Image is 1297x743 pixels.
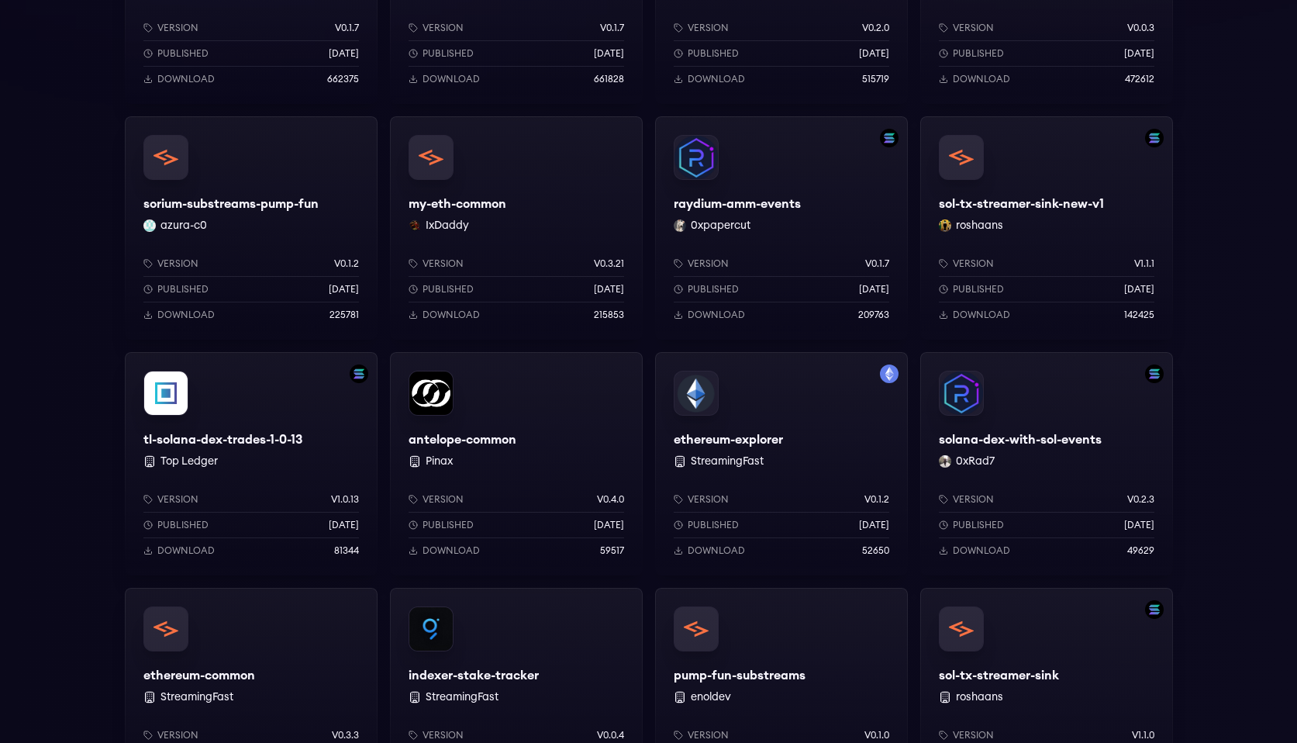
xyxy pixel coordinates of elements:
p: v0.0.4 [597,729,624,741]
p: 142425 [1124,309,1154,321]
p: Download [953,544,1010,557]
p: [DATE] [329,47,359,60]
p: v0.3.21 [594,257,624,270]
img: Filter by solana network [350,365,368,383]
p: 59517 [600,544,624,557]
button: StreamingFast [160,689,233,705]
p: Download [157,73,215,85]
p: v1.1.0 [1132,729,1154,741]
p: Download [953,73,1010,85]
p: [DATE] [594,283,624,295]
p: Published [688,519,739,531]
p: Published [953,519,1004,531]
p: Version [423,729,464,741]
p: 52650 [862,544,889,557]
p: [DATE] [859,283,889,295]
p: [DATE] [1124,283,1154,295]
a: Filter by solana networktl-solana-dex-trades-1-0-13tl-solana-dex-trades-1-0-13 Top LedgerVersionv... [125,352,378,575]
p: Published [688,47,739,60]
p: Version [688,493,729,506]
p: Version [423,257,464,270]
p: Version [423,22,464,34]
p: [DATE] [1124,519,1154,531]
p: Version [157,257,198,270]
p: Download [688,73,745,85]
img: Filter by solana network [880,129,899,147]
p: Version [953,493,994,506]
button: StreamingFast [691,454,764,469]
p: Download [953,309,1010,321]
a: Filter by mainnet networkethereum-explorerethereum-explorer StreamingFastVersionv0.1.2Published[D... [655,352,908,575]
p: Download [157,544,215,557]
img: Filter by mainnet network [880,365,899,383]
p: Version [688,257,729,270]
p: [DATE] [329,283,359,295]
p: 225781 [329,309,359,321]
button: 0xpapercut [691,218,750,233]
p: 515719 [862,73,889,85]
p: Download [157,309,215,321]
p: Version [157,493,198,506]
button: IxDaddy [426,218,469,233]
p: v0.1.2 [334,257,359,270]
p: Published [423,519,474,531]
p: v0.2.3 [1127,493,1154,506]
p: v0.1.2 [864,493,889,506]
p: Version [688,22,729,34]
p: Version [953,257,994,270]
p: v0.1.7 [335,22,359,34]
p: Published [423,47,474,60]
p: [DATE] [859,47,889,60]
p: Download [688,309,745,321]
p: Published [157,519,209,531]
p: 49629 [1127,544,1154,557]
p: Version [157,22,198,34]
a: antelope-commonantelope-common PinaxVersionv0.4.0Published[DATE]Download59517 [390,352,643,575]
p: v1.1.1 [1134,257,1154,270]
p: 661828 [594,73,624,85]
p: [DATE] [859,519,889,531]
p: Download [423,309,480,321]
a: sorium-substreams-pump-funsorium-substreams-pump-funazura-c0 azura-c0Versionv0.1.2Published[DATE]... [125,116,378,340]
p: Published [157,47,209,60]
img: Filter by solana network [1145,600,1164,619]
a: Filter by solana networksolana-dex-with-sol-eventssolana-dex-with-sol-events0xRad7 0xRad7Versionv... [920,352,1173,575]
p: Version [423,493,464,506]
p: Published [953,47,1004,60]
p: Version [953,729,994,741]
p: [DATE] [594,519,624,531]
p: v1.0.13 [331,493,359,506]
p: [DATE] [329,519,359,531]
p: Download [423,73,480,85]
p: 215853 [594,309,624,321]
button: StreamingFast [426,689,498,705]
p: Published [953,283,1004,295]
p: 209763 [858,309,889,321]
button: Pinax [426,454,453,469]
p: v0.1.7 [865,257,889,270]
button: 0xRad7 [956,454,995,469]
a: Filter by solana networksol-tx-streamer-sink-new-v1sol-tx-streamer-sink-new-v1roshaans roshaansVe... [920,116,1173,340]
p: Published [157,283,209,295]
button: Top Ledger [160,454,218,469]
p: Version [157,729,198,741]
p: Download [423,544,480,557]
p: Version [688,729,729,741]
a: Filter by solana networkraydium-amm-eventsraydium-amm-events0xpapercut 0xpapercutVersionv0.1.7Pub... [655,116,908,340]
button: roshaans [956,689,1003,705]
p: v0.3.3 [332,729,359,741]
p: 662375 [327,73,359,85]
p: Published [688,283,739,295]
p: [DATE] [1124,47,1154,60]
p: v0.0.3 [1127,22,1154,34]
button: azura-c0 [160,218,207,233]
p: Version [953,22,994,34]
p: 81344 [334,544,359,557]
p: v0.1.7 [600,22,624,34]
p: v0.2.0 [862,22,889,34]
button: roshaans [956,218,1003,233]
img: Filter by solana network [1145,129,1164,147]
p: v0.1.0 [864,729,889,741]
button: enoldev [691,689,731,705]
p: Download [688,544,745,557]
